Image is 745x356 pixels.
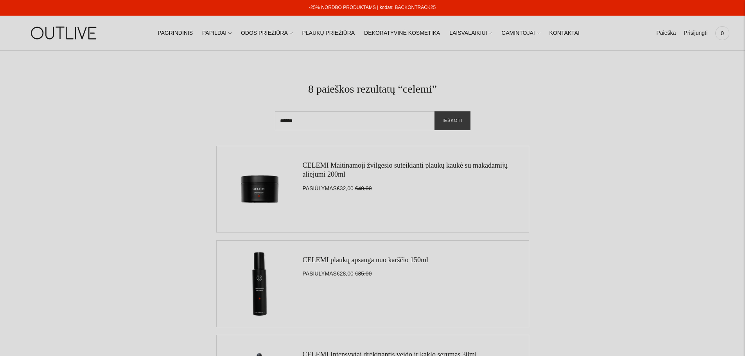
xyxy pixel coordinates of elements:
[684,25,707,42] a: Prisijungti
[31,82,714,96] h1: 8 paieškos rezultatų “celemi”
[549,25,580,42] a: KONTAKTAI
[355,185,372,191] s: €40,00
[309,5,436,10] a: -25% NORDBO PRODUKTAMS | kodas: BACKONTRACK25
[16,20,113,47] img: OUTLIVE
[364,25,440,42] a: DEKORATYVINĖ KOSMETIKA
[303,154,521,224] div: PASIŪLYMAS
[717,28,728,39] span: 0
[449,25,492,42] a: LAISVALAIKIUI
[303,161,508,178] a: CELEMI Maitinamoji žvilgesio suteikianti plaukų kaukė su makadamijų aliejumi 200ml
[337,270,354,277] span: €28,00
[303,249,428,319] div: PASIŪLYMAS
[302,25,355,42] a: PLAUKŲ PRIEŽIŪRA
[434,111,470,130] button: Ieškoti
[355,270,372,277] s: €35,00
[337,185,354,191] span: €32,00
[501,25,540,42] a: GAMINTOJAI
[158,25,193,42] a: PAGRINDINIS
[303,256,428,264] a: CELEMI plaukų apsauga nuo karščio 150ml
[715,25,729,42] a: 0
[656,25,676,42] a: Paieška
[202,25,232,42] a: PAPILDAI
[241,25,293,42] a: ODOS PRIEŽIŪRA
